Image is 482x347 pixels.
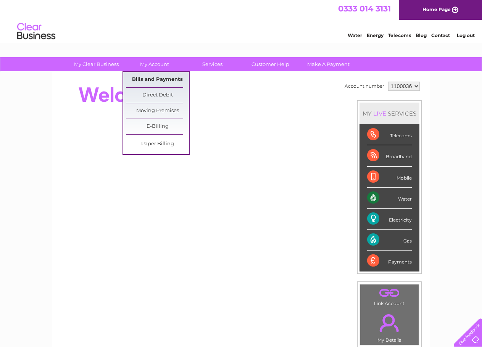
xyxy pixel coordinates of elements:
a: 0333 014 3131 [338,4,391,13]
a: Customer Help [239,57,302,71]
div: Water [367,188,412,209]
td: Account number [343,80,386,93]
div: Payments [367,251,412,271]
div: Electricity [367,209,412,230]
div: LIVE [372,110,388,117]
td: Link Account [360,284,419,308]
a: . [362,286,417,300]
a: My Account [123,57,186,71]
a: . [362,310,417,336]
div: MY SERVICES [359,103,419,124]
td: My Details [360,308,419,345]
div: Telecoms [367,124,412,145]
a: Paper Billing [126,137,189,152]
a: Blog [416,32,427,38]
a: Moving Premises [126,103,189,119]
a: Telecoms [388,32,411,38]
a: My Clear Business [65,57,128,71]
a: Services [181,57,244,71]
a: Direct Debit [126,88,189,103]
div: Broadband [367,145,412,166]
img: logo.png [17,20,56,43]
a: Energy [367,32,384,38]
a: Contact [431,32,450,38]
a: Log out [457,32,475,38]
a: Make A Payment [297,57,360,71]
a: E-Billing [126,119,189,134]
div: Clear Business is a trading name of Verastar Limited (registered in [GEOGRAPHIC_DATA] No. 3667643... [61,4,422,37]
div: Gas [367,230,412,251]
div: Mobile [367,167,412,188]
a: Bills and Payments [126,72,189,87]
a: Water [348,32,362,38]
